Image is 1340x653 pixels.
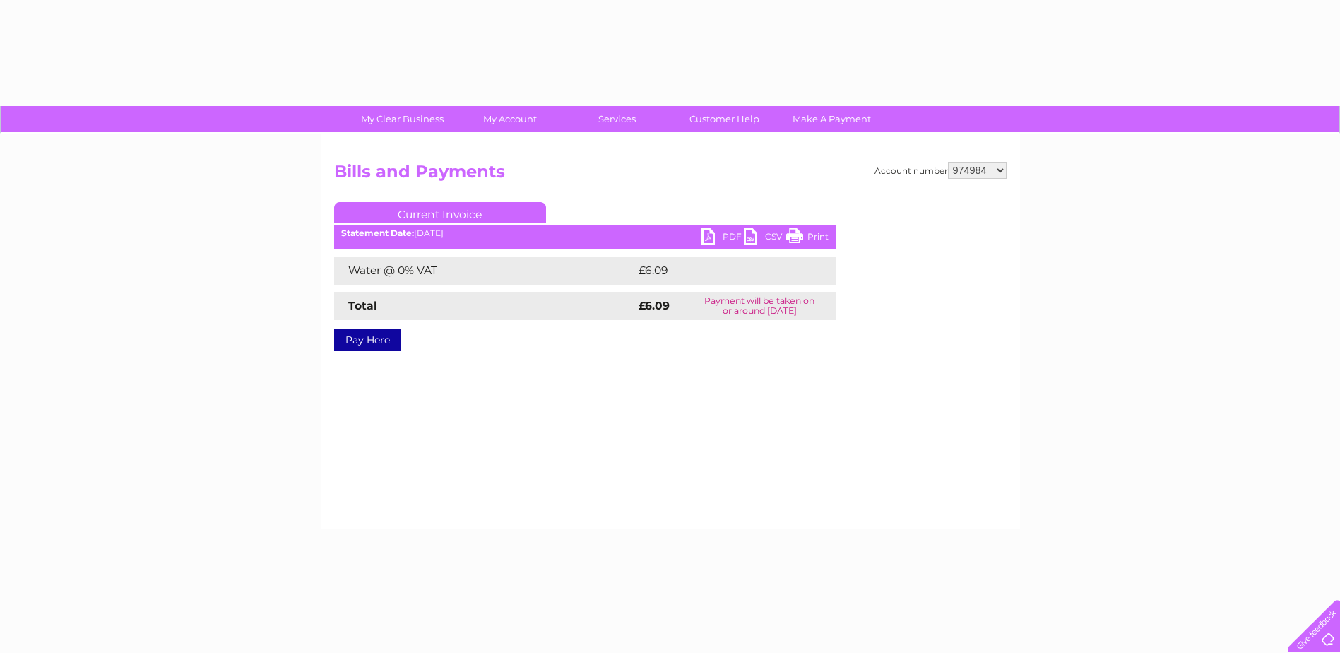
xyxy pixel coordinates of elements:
strong: Total [348,299,377,312]
td: Payment will be taken on or around [DATE] [684,292,835,320]
strong: £6.09 [639,299,670,312]
a: Current Invoice [334,202,546,223]
a: Print [786,228,829,249]
a: Customer Help [666,106,783,132]
a: My Clear Business [344,106,461,132]
div: [DATE] [334,228,836,238]
a: Services [559,106,675,132]
a: My Account [451,106,568,132]
div: Account number [874,162,1007,179]
a: CSV [744,228,786,249]
td: Water @ 0% VAT [334,257,635,285]
a: Make A Payment [773,106,890,132]
b: Statement Date: [341,228,414,238]
td: £6.09 [635,257,803,285]
h2: Bills and Payments [334,162,1007,189]
a: PDF [701,228,744,249]
a: Pay Here [334,329,401,351]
